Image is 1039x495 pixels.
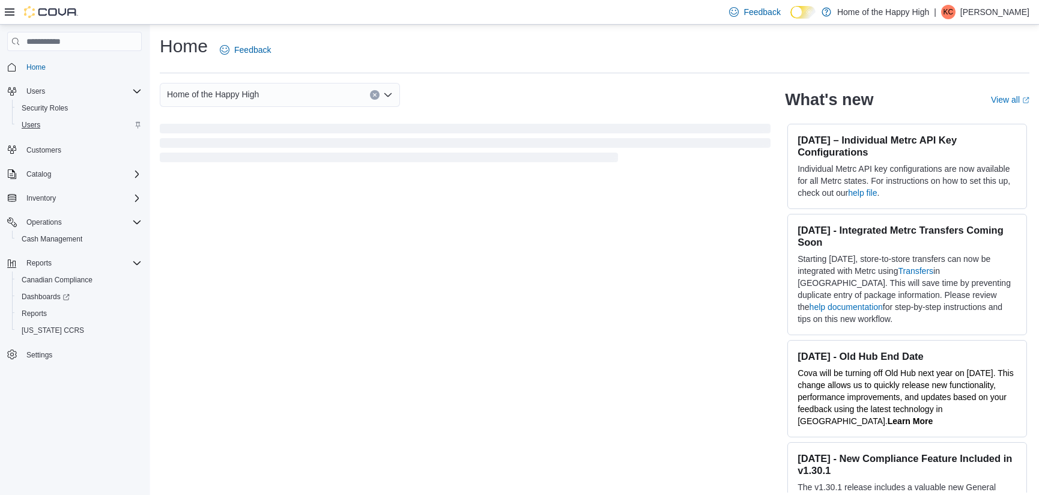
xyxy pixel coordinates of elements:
span: Home [26,62,46,72]
span: Operations [22,215,142,229]
button: Inventory [2,190,147,207]
button: Open list of options [383,90,393,100]
span: Reports [17,306,142,321]
button: Users [22,84,50,99]
button: Catalog [2,166,147,183]
a: Reports [17,306,52,321]
h2: What's new [785,90,873,109]
span: Dashboards [17,290,142,304]
span: Reports [22,309,47,318]
button: Inventory [22,191,61,205]
button: Reports [2,255,147,272]
span: Dashboards [22,292,70,302]
svg: External link [1022,97,1029,104]
a: Canadian Compliance [17,273,97,287]
span: Feedback [234,44,271,56]
span: Reports [22,256,142,270]
p: Individual Metrc API key configurations are now available for all Metrc states. For instructions ... [798,163,1017,199]
p: [PERSON_NAME] [960,5,1029,19]
button: Reports [22,256,56,270]
span: Settings [22,347,142,362]
p: Starting [DATE], store-to-store transfers can now be integrated with Metrc using in [GEOGRAPHIC_D... [798,253,1017,325]
h3: [DATE] - New Compliance Feature Included in v1.30.1 [798,452,1017,476]
span: Inventory [22,191,142,205]
button: Operations [22,215,67,229]
a: Home [22,60,50,74]
span: Canadian Compliance [22,275,92,285]
span: Home [22,59,142,74]
span: Washington CCRS [17,323,142,338]
span: KC [944,5,954,19]
a: help file [848,188,877,198]
span: Customers [26,145,61,155]
a: Customers [22,143,66,157]
span: Cash Management [17,232,142,246]
button: Clear input [370,90,380,100]
span: Security Roles [22,103,68,113]
span: Feedback [744,6,780,18]
span: Loading [160,126,771,165]
input: Dark Mode [790,6,816,19]
a: Cash Management [17,232,87,246]
div: King Chan [941,5,956,19]
span: Security Roles [17,101,142,115]
a: View allExternal link [991,95,1029,105]
span: Settings [26,350,52,360]
span: Users [17,118,142,132]
p: | [934,5,936,19]
span: Reports [26,258,52,268]
h3: [DATE] – Individual Metrc API Key Configurations [798,134,1017,158]
a: Learn More [888,416,933,426]
a: Users [17,118,45,132]
button: Canadian Compliance [12,272,147,288]
span: Customers [22,142,142,157]
a: Dashboards [12,288,147,305]
span: Inventory [26,193,56,203]
a: Dashboards [17,290,74,304]
a: help documentation [810,302,883,312]
a: Transfers [898,266,933,276]
button: Operations [2,214,147,231]
button: [US_STATE] CCRS [12,322,147,339]
span: Catalog [22,167,142,181]
a: Settings [22,348,57,362]
a: Feedback [215,38,276,62]
button: Reports [12,305,147,322]
span: Catalog [26,169,51,179]
button: Settings [2,346,147,363]
span: Cash Management [22,234,82,244]
span: Users [22,120,40,130]
span: [US_STATE] CCRS [22,326,84,335]
span: Canadian Compliance [17,273,142,287]
button: Catalog [22,167,56,181]
span: Home of the Happy High [167,87,259,102]
span: Users [22,84,142,99]
a: [US_STATE] CCRS [17,323,89,338]
nav: Complex example [7,53,142,395]
a: Security Roles [17,101,73,115]
h3: [DATE] - Integrated Metrc Transfers Coming Soon [798,224,1017,248]
p: Home of the Happy High [837,5,929,19]
span: Users [26,87,45,96]
h3: [DATE] - Old Hub End Date [798,350,1017,362]
span: Operations [26,217,62,227]
h1: Home [160,34,208,58]
button: Cash Management [12,231,147,247]
button: Security Roles [12,100,147,117]
button: Users [12,117,147,133]
button: Customers [2,141,147,158]
button: Home [2,58,147,76]
span: Cova will be turning off Old Hub next year on [DATE]. This change allows us to quickly release ne... [798,368,1014,426]
button: Users [2,83,147,100]
img: Cova [24,6,78,18]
